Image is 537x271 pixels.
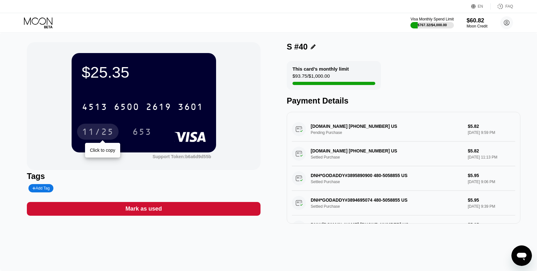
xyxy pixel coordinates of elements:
[125,205,162,213] div: Mark as used
[128,124,156,140] div: 653
[467,17,487,24] div: $60.82
[28,184,53,192] div: Add Tag
[114,103,139,113] div: 6500
[287,42,307,51] div: S #40
[491,3,513,10] div: FAQ
[417,23,447,27] div: $767.32 / $4,000.00
[32,186,50,190] div: Add Tag
[27,202,261,216] div: Mark as used
[77,124,119,140] div: 11/25
[467,24,487,28] div: Moon Credit
[152,154,211,159] div: Support Token: b6a6d9d55b
[467,17,487,28] div: $60.82Moon Credit
[292,66,349,72] div: This card’s monthly limit
[90,148,115,153] div: Click to copy
[471,3,491,10] div: EN
[82,128,114,138] div: 11/25
[511,245,532,266] iframe: Button to launch messaging window
[152,154,211,159] div: Support Token:b6a6d9d55b
[478,4,483,9] div: EN
[78,99,207,115] div: 4513650026193601
[82,103,107,113] div: 4513
[292,73,330,82] div: $93.75 / $1,000.00
[146,103,171,113] div: 2619
[505,4,513,9] div: FAQ
[132,128,152,138] div: 653
[410,17,454,28] div: Visa Monthly Spend Limit$767.32/$4,000.00
[287,96,520,105] div: Payment Details
[178,103,203,113] div: 3601
[410,17,454,21] div: Visa Monthly Spend Limit
[27,172,261,181] div: Tags
[82,63,206,81] div: $25.35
